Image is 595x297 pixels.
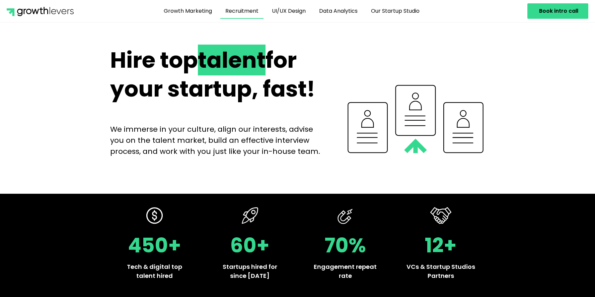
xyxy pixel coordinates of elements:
[366,3,425,19] a: Our Startup Studio
[311,262,380,280] p: Engagement repeat rate
[94,3,490,19] nav: Menu
[120,235,189,255] h2: 450+
[216,235,284,255] h2: 60+
[110,46,327,104] h2: Hire top for your startup, fast!
[120,262,189,280] p: Tech & digital top talent hired
[314,3,363,19] a: Data Analytics
[267,3,311,19] a: UI/UX Design
[220,3,264,19] a: Recruitment
[406,262,475,280] p: VCs & Startup Studios Partners
[539,8,578,14] span: Book intro call
[216,262,284,280] p: Startups hired for since [DATE]
[527,3,588,19] a: Book intro call
[311,235,380,255] h2: 70%
[110,124,327,157] p: We immerse in your culture, align our interests, advise you on the talent market, build an effect...
[159,3,217,19] a: Growth Marketing
[406,235,475,255] h2: 12+
[198,45,266,75] span: talent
